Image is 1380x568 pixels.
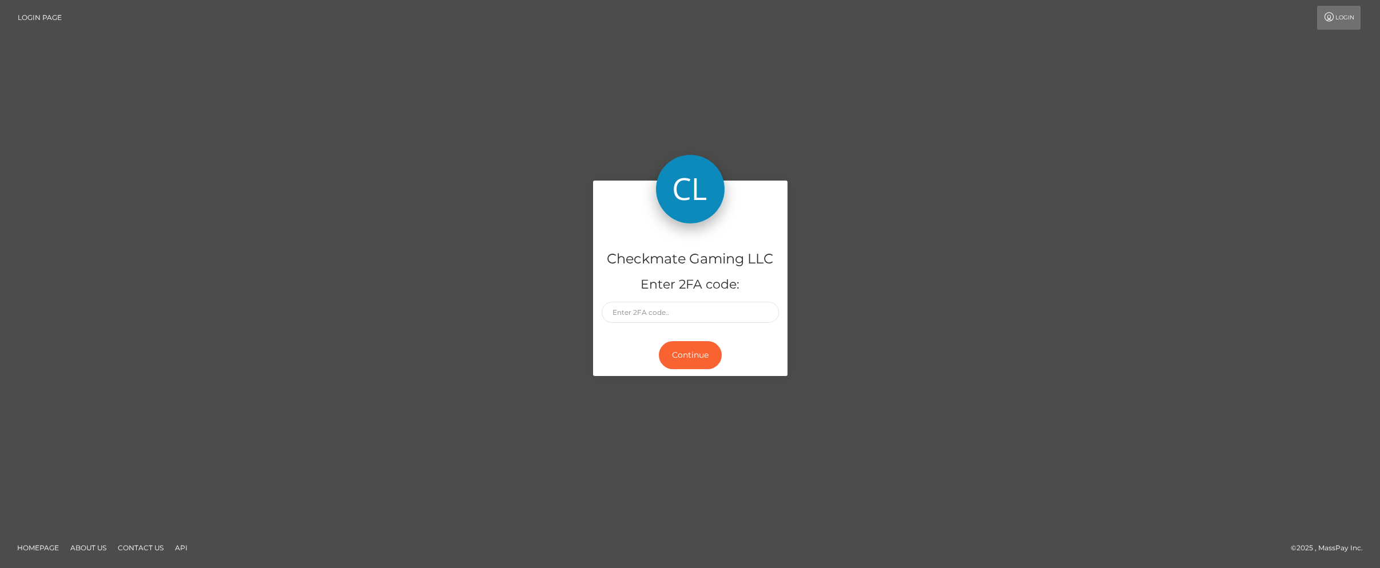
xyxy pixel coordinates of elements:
[602,276,779,294] h5: Enter 2FA code:
[1291,542,1371,554] div: © 2025 , MassPay Inc.
[66,539,111,557] a: About Us
[659,341,722,369] button: Continue
[113,539,168,557] a: Contact Us
[602,249,779,269] h4: Checkmate Gaming LLC
[13,539,63,557] a: Homepage
[170,539,192,557] a: API
[602,302,779,323] input: Enter 2FA code..
[1317,6,1361,30] a: Login
[18,6,62,30] a: Login Page
[656,155,725,223] img: Checkmate Gaming LLC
